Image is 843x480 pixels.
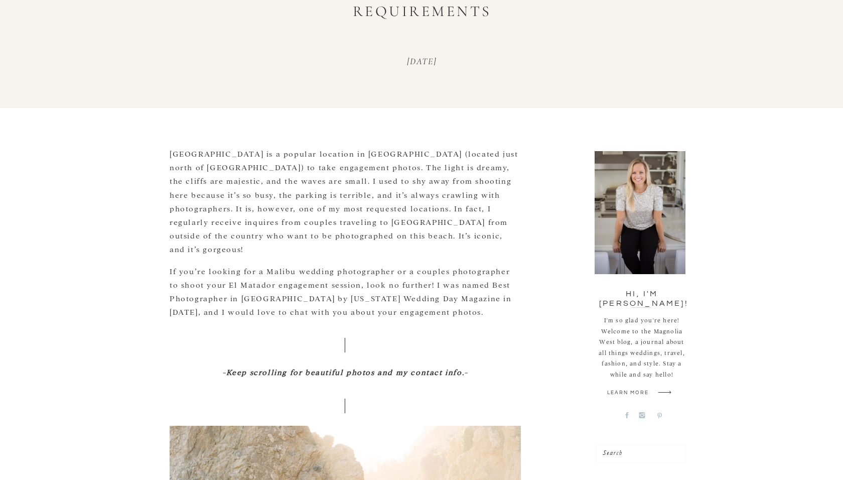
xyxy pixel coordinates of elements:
p: | [170,326,521,357]
p: [GEOGRAPHIC_DATA] is a popular location in [GEOGRAPHIC_DATA] (located just north of [GEOGRAPHIC_D... [170,147,521,256]
div: Hi, I'm [PERSON_NAME]! [599,289,685,298]
p: [DATE] [359,56,484,67]
p: | [170,387,521,418]
div: I'm so glad you're here! Welcome to the Magnolia West blog, a journal about all things weddings, ... [595,315,689,386]
em: -Keep scrolling for beautiful photos and my contact info.- [222,367,468,377]
div: Search [603,449,682,459]
p: If you’re looking for a Malibu wedding photographer or a couples photographer to shoot your El Ma... [170,264,521,319]
a: Learn more [607,388,656,400]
